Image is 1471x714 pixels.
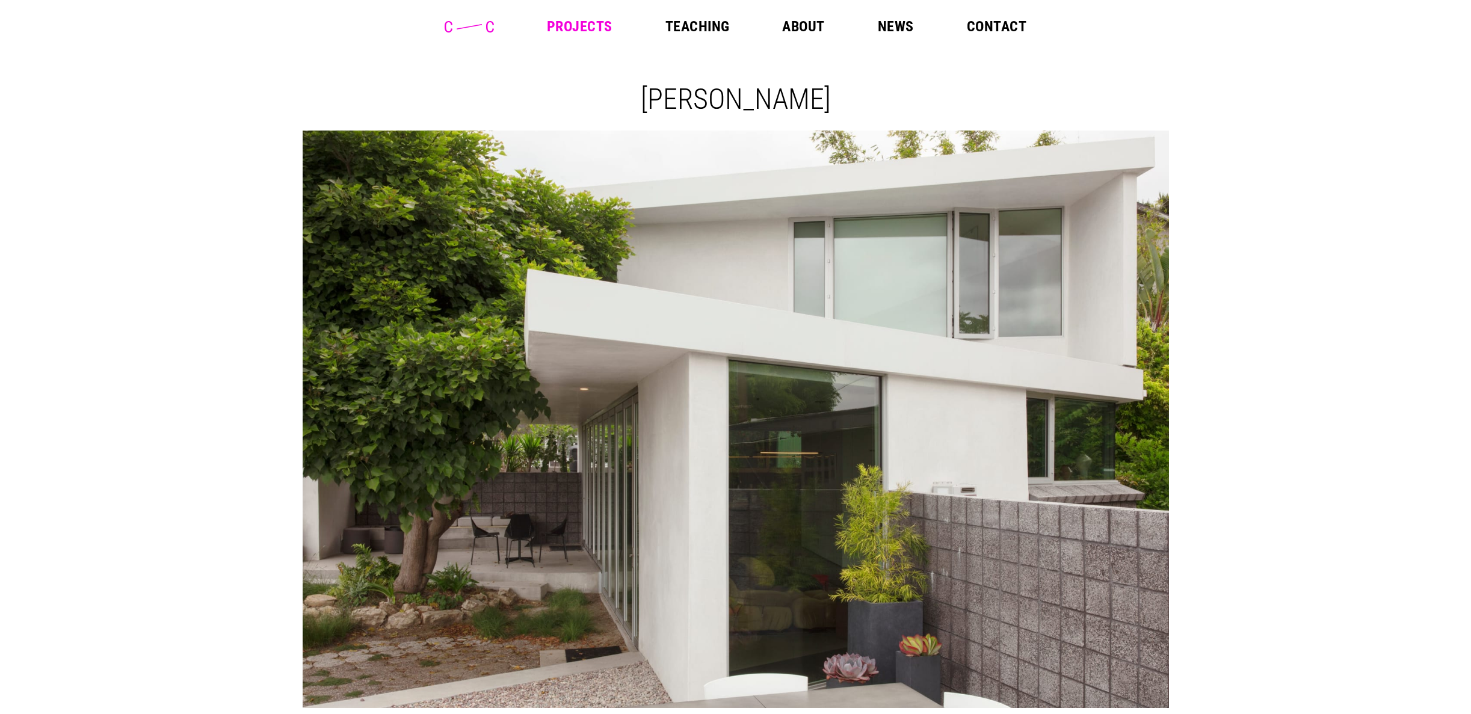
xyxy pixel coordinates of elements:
a: News [878,19,914,34]
nav: Main Menu [547,19,1026,34]
a: Teaching [665,19,730,34]
a: Contact [967,19,1026,34]
h1: [PERSON_NAME] [312,82,1159,116]
a: Projects [547,19,612,34]
a: About [782,19,824,34]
